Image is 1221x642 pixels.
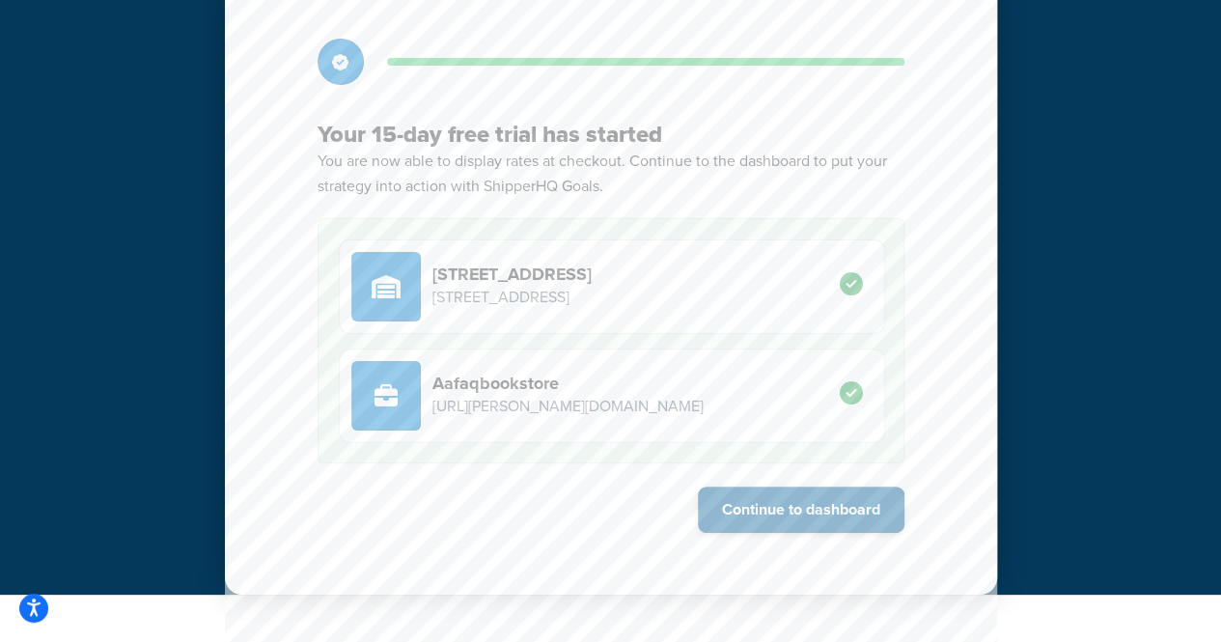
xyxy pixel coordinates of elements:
[318,120,904,149] h3: Your 15-day free trial has started
[698,487,904,533] button: Continue to dashboard
[432,394,704,419] p: [URL][PERSON_NAME][DOMAIN_NAME]
[432,373,704,394] h4: Aafaqbookstore
[432,264,592,285] h4: [STREET_ADDRESS]
[432,285,592,310] p: [STREET_ADDRESS]
[318,149,904,199] p: You are now able to display rates at checkout. Continue to the dashboard to put your strategy int...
